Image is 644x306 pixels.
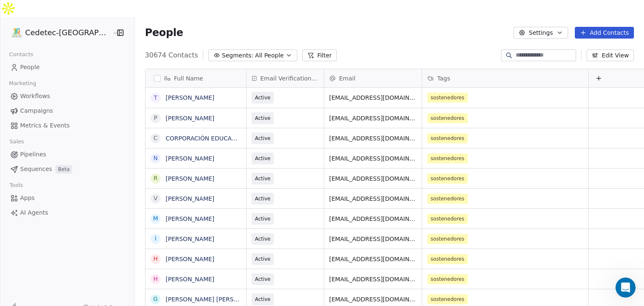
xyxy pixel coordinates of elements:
a: Apps [7,191,128,205]
span: Sales [6,135,28,148]
span: Sequences [20,165,52,174]
span: Active [255,215,270,223]
span: sostenedores [427,234,468,244]
span: sostenedores [427,133,468,143]
button: Start recording [53,242,60,249]
span: sostenedores [427,93,468,103]
div: R [153,174,158,183]
span: Beta [55,165,72,174]
span: All People [255,51,283,60]
div: N [153,154,158,163]
span: [EMAIL_ADDRESS][DOMAIN_NAME] [329,93,417,102]
span: Apps [20,194,35,202]
span: Segments: [222,51,253,60]
button: Edit View [587,49,634,61]
span: [EMAIL_ADDRESS][DOMAIN_NAME] [329,114,417,122]
span: Tags [437,74,450,83]
button: Add Contacts [575,27,634,39]
a: [PERSON_NAME] [166,195,214,202]
span: Active [255,134,270,143]
div: P [154,114,157,122]
a: [PERSON_NAME] [166,256,214,262]
span: Tools [6,179,26,192]
h1: Swipe One [64,8,99,14]
img: Profile image for Mrinal [36,5,49,18]
div: G [153,295,158,303]
textarea: Message… [7,224,161,239]
span: sostenedores [427,294,468,304]
span: 30674 Contacts [145,50,198,60]
div: M [153,214,158,223]
div: Email [324,69,422,87]
a: Campaigns [7,104,128,118]
span: Active [255,255,270,263]
span: Active [255,194,270,203]
span: [EMAIL_ADDRESS][DOMAIN_NAME] [329,255,417,263]
button: Filter [302,49,337,61]
span: [EMAIL_ADDRESS][DOMAIN_NAME] [329,134,417,143]
div: H [153,254,158,263]
span: [EMAIL_ADDRESS][DOMAIN_NAME] [329,235,417,243]
span: Active [255,93,270,102]
div: C [153,134,158,143]
a: SequencesBeta [7,162,128,176]
span: [EMAIL_ADDRESS][DOMAIN_NAME] [329,154,417,163]
span: Active [255,114,270,122]
a: [PERSON_NAME] [166,115,214,122]
span: People [20,63,40,72]
span: Workflows [20,92,50,101]
a: [PERSON_NAME] [166,276,214,283]
span: Active [255,295,270,303]
img: IMAGEN%2010%20A%C3%83%C2%91OS.png [12,28,22,38]
div: Close [147,3,162,18]
span: Marketing [5,77,40,90]
a: [PERSON_NAME] [PERSON_NAME] [166,296,265,303]
img: Profile image for Harinder [24,5,37,18]
iframe: Intercom live chat [615,277,636,298]
span: Email [339,74,356,83]
span: Pipelines [20,150,46,159]
a: Workflows [7,89,128,103]
span: [EMAIL_ADDRESS][DOMAIN_NAME] [329,194,417,203]
span: Active [255,154,270,163]
span: Campaigns [20,106,53,115]
a: Metrics & Events [7,119,128,132]
span: [EMAIL_ADDRESS][DOMAIN_NAME] [329,215,417,223]
span: Active [255,235,270,243]
span: Active [255,174,270,183]
a: [PERSON_NAME] [166,236,214,242]
span: sostenedores [427,174,468,184]
span: sostenedores [427,194,468,204]
span: sostenedores [427,113,468,123]
a: [PERSON_NAME] [166,94,214,101]
div: Full Name [145,69,246,87]
span: sostenedores [427,254,468,264]
a: [PERSON_NAME] [166,175,214,182]
button: Send a message… [144,239,157,252]
button: Emoji picker [13,242,20,249]
div: Email Verification Status [247,69,324,87]
a: People [7,60,128,74]
button: go back [5,3,21,19]
span: [EMAIL_ADDRESS][DOMAIN_NAME] [329,275,417,283]
span: Contacts [5,48,37,61]
button: Gif picker [26,242,33,249]
span: Full Name [174,74,203,83]
span: [EMAIL_ADDRESS][DOMAIN_NAME] [329,174,417,183]
span: [EMAIL_ADDRESS][DOMAIN_NAME] [329,295,417,303]
button: Cedetec-[GEOGRAPHIC_DATA] [10,26,106,40]
div: I [155,234,156,243]
div: H [153,275,158,283]
img: Profile image for Siddarth [47,5,61,18]
div: V [153,194,158,203]
a: CORPORACIÓN EDUCACIONAL [PERSON_NAME] [166,135,304,142]
span: Metrics & Events [20,121,70,130]
span: People [145,26,183,39]
button: Settings [514,27,568,39]
span: Cedetec-[GEOGRAPHIC_DATA] [25,27,110,38]
button: Home [131,3,147,19]
span: AI Agents [20,208,48,217]
span: sostenedores [427,153,468,163]
div: Tags [422,69,588,87]
a: Pipelines [7,148,128,161]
